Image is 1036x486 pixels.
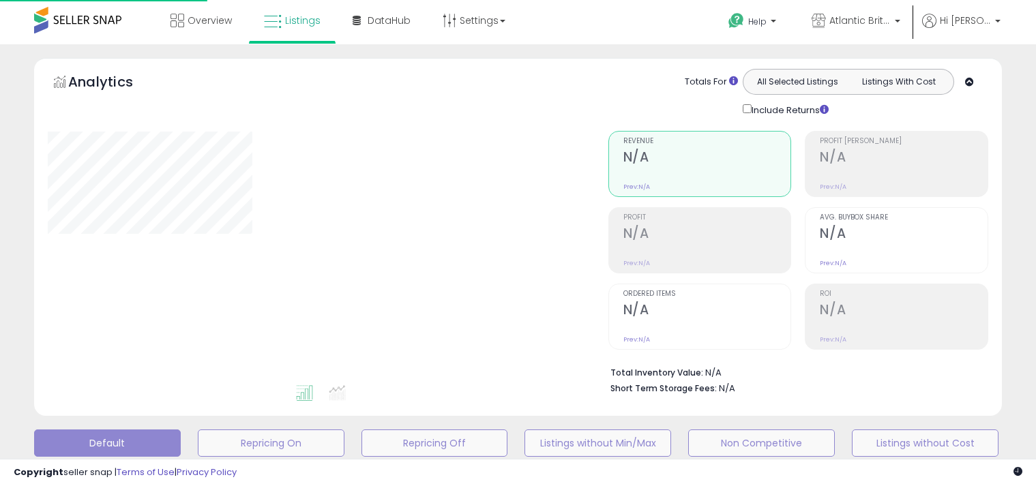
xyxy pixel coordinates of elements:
div: Include Returns [732,102,845,117]
span: Avg. Buybox Share [820,214,988,222]
li: N/A [610,363,978,380]
h2: N/A [820,226,988,244]
b: Total Inventory Value: [610,367,703,378]
span: Help [748,16,767,27]
span: DataHub [368,14,411,27]
small: Prev: N/A [623,183,650,191]
h2: N/A [623,226,791,244]
small: Prev: N/A [820,259,846,267]
button: Non Competitive [688,429,835,457]
small: Prev: N/A [623,335,650,344]
span: Atlantic British Ltd. [829,14,891,27]
div: Totals For [685,76,738,89]
span: Profit [623,214,791,222]
button: Repricing On [198,429,344,457]
span: Overview [188,14,232,27]
a: Terms of Use [117,466,175,479]
span: Ordered Items [623,290,791,298]
div: seller snap | | [14,466,237,479]
small: Prev: N/A [820,183,846,191]
button: Listings With Cost [848,73,949,91]
button: Listings without Min/Max [524,429,671,457]
h2: N/A [623,149,791,168]
strong: Copyright [14,466,63,479]
button: All Selected Listings [747,73,848,91]
h2: N/A [820,302,988,320]
span: Hi [PERSON_NAME] [940,14,991,27]
span: Profit [PERSON_NAME] [820,138,988,145]
span: ROI [820,290,988,298]
h2: N/A [820,149,988,168]
span: Revenue [623,138,791,145]
span: N/A [719,382,735,395]
a: Help [717,2,790,44]
span: Listings [285,14,321,27]
button: Repricing Off [361,429,508,457]
small: Prev: N/A [623,259,650,267]
a: Privacy Policy [177,466,237,479]
small: Prev: N/A [820,335,846,344]
button: Default [34,429,181,457]
b: Short Term Storage Fees: [610,382,717,394]
i: Get Help [728,12,745,29]
h5: Analytics [68,72,160,95]
a: Hi [PERSON_NAME] [922,14,1001,44]
h2: N/A [623,302,791,320]
button: Listings without Cost [852,429,998,457]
